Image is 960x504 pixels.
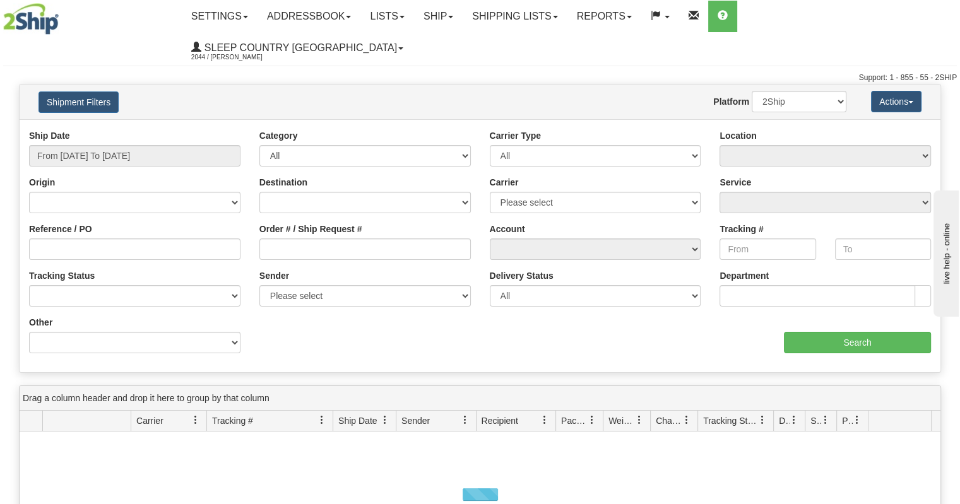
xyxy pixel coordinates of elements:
div: grid grouping header [20,386,940,411]
label: Origin [29,176,55,189]
label: Account [490,223,525,235]
label: Carrier Type [490,129,541,142]
a: Recipient filter column settings [534,409,555,431]
span: Shipment Issues [810,414,821,427]
label: Service [720,176,751,189]
a: Delivery Status filter column settings [783,409,805,431]
a: Shipment Issues filter column settings [815,409,836,431]
a: Reports [567,1,641,32]
img: logo2044.jpg [3,3,59,35]
label: Platform [713,95,749,108]
span: Charge [656,414,682,427]
span: Recipient [482,414,518,427]
iframe: chat widget [931,187,959,316]
span: Sleep Country [GEOGRAPHIC_DATA] [201,42,397,53]
label: Category [259,129,298,142]
a: Tracking Status filter column settings [752,409,773,431]
a: Addressbook [258,1,361,32]
label: Other [29,316,52,329]
label: Destination [259,176,307,189]
a: Shipping lists [463,1,567,32]
label: Sender [259,269,289,282]
a: Sleep Country [GEOGRAPHIC_DATA] 2044 / [PERSON_NAME] [182,32,413,64]
label: Location [720,129,756,142]
span: Tracking # [212,414,253,427]
span: Sender [401,414,430,427]
div: Support: 1 - 855 - 55 - 2SHIP [3,73,957,83]
input: To [835,238,931,260]
span: Pickup Status [842,414,853,427]
span: Carrier [136,414,163,427]
a: Packages filter column settings [581,409,603,431]
a: Pickup Status filter column settings [846,409,868,431]
a: Settings [182,1,258,32]
label: Carrier [490,176,519,189]
label: Order # / Ship Request # [259,223,362,235]
label: Tracking Status [29,269,95,282]
button: Actions [871,91,921,112]
label: Department [720,269,769,282]
label: Ship Date [29,129,70,142]
span: Weight [608,414,635,427]
label: Reference / PO [29,223,92,235]
input: From [720,238,815,260]
span: Ship Date [338,414,377,427]
a: Weight filter column settings [629,409,650,431]
a: Ship [414,1,463,32]
input: Search [784,332,931,353]
a: Sender filter column settings [454,409,476,431]
span: Delivery Status [779,414,790,427]
button: Shipment Filters [39,91,119,113]
a: Carrier filter column settings [185,409,206,431]
a: Lists [360,1,413,32]
span: Packages [561,414,588,427]
a: Charge filter column settings [676,409,697,431]
span: 2044 / [PERSON_NAME] [191,51,286,64]
span: Tracking Status [703,414,758,427]
label: Delivery Status [490,269,554,282]
a: Ship Date filter column settings [374,409,396,431]
label: Tracking # [720,223,763,235]
a: Tracking # filter column settings [311,409,333,431]
div: live help - online [9,11,117,20]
